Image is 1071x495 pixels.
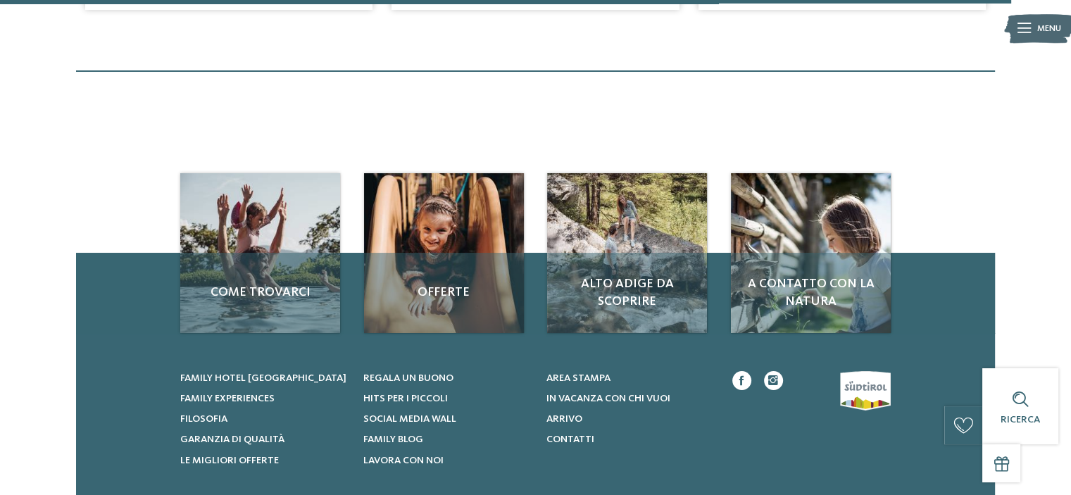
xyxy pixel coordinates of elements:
[546,373,610,383] span: Area stampa
[180,456,279,465] span: Le migliori offerte
[363,432,530,446] a: Family Blog
[363,434,423,444] span: Family Blog
[1001,415,1040,425] span: Ricerca
[547,173,707,333] a: Cercate un hotel per famiglie? Qui troverete solo i migliori! Alto Adige da scoprire
[731,173,891,333] img: Cercate un hotel per famiglie? Qui troverete solo i migliori!
[363,453,530,468] a: Lavora con noi
[180,391,347,406] a: Family experiences
[180,412,347,426] a: Filosofia
[546,412,713,426] a: Arrivo
[363,412,530,426] a: Social Media Wall
[547,173,707,333] img: Cercate un hotel per famiglie? Qui troverete solo i migliori!
[180,173,340,333] a: Cercate un hotel per famiglie? Qui troverete solo i migliori! Come trovarci
[744,275,878,311] span: A contatto con la natura
[560,275,694,311] span: Alto Adige da scoprire
[180,373,346,383] span: Family hotel [GEOGRAPHIC_DATA]
[546,391,713,406] a: In vacanza con chi vuoi
[180,173,340,333] img: Cercate un hotel per famiglie? Qui troverete solo i migliori!
[364,173,524,333] a: Cercate un hotel per famiglie? Qui troverete solo i migliori! Offerte
[180,434,284,444] span: Garanzia di qualità
[546,434,594,444] span: Contatti
[731,173,891,333] a: Cercate un hotel per famiglie? Qui troverete solo i migliori! A contatto con la natura
[363,414,456,424] span: Social Media Wall
[180,453,347,468] a: Le migliori offerte
[546,432,713,446] a: Contatti
[364,173,524,333] img: Cercate un hotel per famiglie? Qui troverete solo i migliori!
[363,373,453,383] span: Regala un buono
[546,394,670,403] span: In vacanza con chi vuoi
[180,371,347,385] a: Family hotel [GEOGRAPHIC_DATA]
[180,414,227,424] span: Filosofia
[363,456,444,465] span: Lavora con noi
[363,391,530,406] a: Hits per i piccoli
[363,394,448,403] span: Hits per i piccoli
[180,432,347,446] a: Garanzia di qualità
[180,394,275,403] span: Family experiences
[377,284,511,301] span: Offerte
[546,371,713,385] a: Area stampa
[363,371,530,385] a: Regala un buono
[546,414,582,424] span: Arrivo
[193,284,327,301] span: Come trovarci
